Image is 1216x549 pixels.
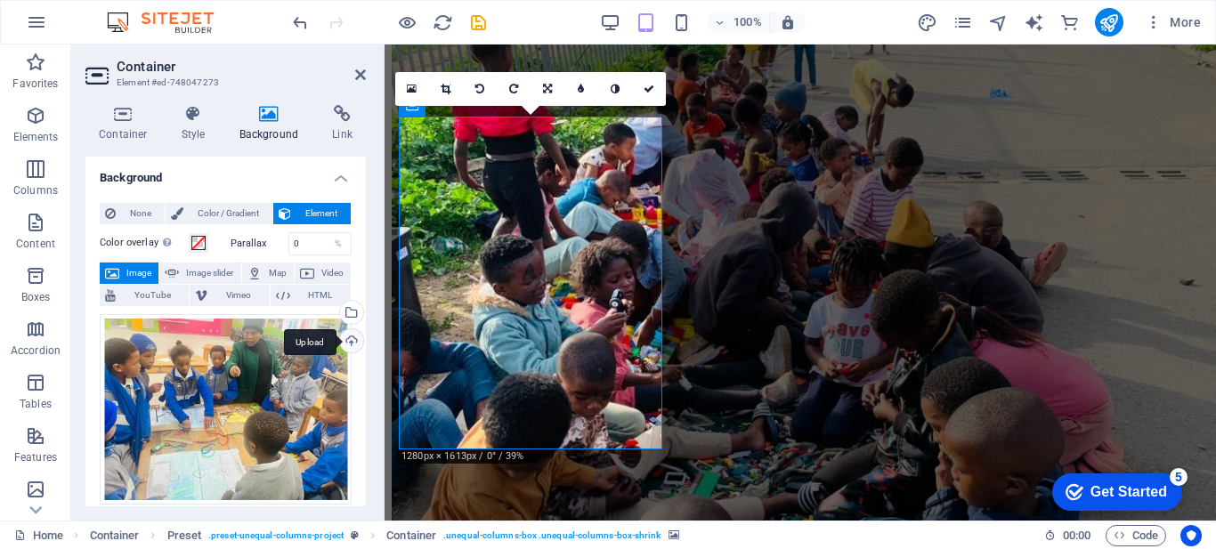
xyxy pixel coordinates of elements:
button: Color / Gradient [166,203,272,224]
h4: Link [319,105,366,142]
p: Content [16,237,55,251]
i: This element is a customizable preset [351,530,359,540]
button: reload [432,12,453,33]
a: Rotate left 90° [463,72,497,106]
i: Commerce [1059,12,1080,33]
span: Image slider [184,262,235,284]
span: Click to select. Double-click to edit [167,525,202,546]
div: 5 [132,4,150,21]
i: Publish [1098,12,1119,33]
i: AI Writer [1024,12,1044,33]
span: . unequal-columns-box .unequal-columns-box-shrink [443,525,661,546]
p: Columns [13,183,58,198]
a: Click to cancel selection. Double-click to open Pages [14,525,63,546]
div: Get Started [53,20,129,36]
button: More [1138,8,1208,36]
p: Elements [13,130,59,144]
button: Image slider [159,262,240,284]
span: Click to select. Double-click to edit [90,525,140,546]
button: 100% [707,12,770,33]
button: navigator [988,12,1009,33]
img: Editor Logo [102,12,236,33]
p: Accordion [11,343,61,358]
i: Undo: Change image (Ctrl+Z) [290,12,311,33]
span: 00 00 [1063,525,1090,546]
span: Element [296,203,345,224]
button: save [467,12,489,33]
i: This element contains a background [669,530,679,540]
span: Image [125,262,153,284]
label: Parallax [231,238,288,248]
button: design [917,12,938,33]
i: Pages (Ctrl+Alt+S) [953,12,973,33]
div: % [326,233,351,254]
i: Navigator [988,12,1009,33]
span: . preset-unequal-columns-project [208,525,344,546]
i: Reload page [433,12,453,33]
h4: Container [85,105,168,142]
a: Greyscale [598,72,632,106]
h4: Background [85,157,366,189]
button: publish [1095,8,1123,36]
span: More [1145,13,1201,31]
button: Video [295,262,351,284]
span: : [1075,529,1078,542]
a: Upload [339,328,364,353]
span: None [121,203,159,224]
i: On resize automatically adjust zoom level to fit chosen device. [780,14,796,30]
h6: 100% [734,12,762,33]
p: Favorites [12,77,58,91]
span: HTML [296,285,345,306]
a: Rotate right 90° [497,72,531,106]
h3: Element #ed-748047273 [117,75,330,91]
i: Design (Ctrl+Alt+Y) [917,12,937,33]
button: Map [242,262,294,284]
h2: Container [117,59,366,75]
p: Tables [20,397,52,411]
button: pages [953,12,974,33]
button: Usercentrics [1180,525,1202,546]
span: Click to select. Double-click to edit [386,525,436,546]
div: IMG-20250731-WA0159-obpByr4czRUcuXRgKXTZ3Q.jpg [100,314,352,505]
div: Get Started 5 items remaining, 0% complete [14,9,144,46]
p: Features [14,450,57,464]
button: undo [289,12,311,33]
span: Color / Gradient [189,203,267,224]
span: Map [267,262,288,284]
h4: Background [226,105,320,142]
h4: Style [168,105,226,142]
span: Code [1114,525,1158,546]
a: Change orientation [531,72,564,106]
span: Video [320,262,345,284]
span: Vimeo [213,285,263,306]
i: Save (Ctrl+S) [468,12,489,33]
a: Confirm ( Ctrl ⏎ ) [632,72,666,106]
a: Crop mode [429,72,463,106]
nav: breadcrumb [90,525,679,546]
button: Image [100,262,158,284]
p: Boxes [21,290,51,304]
button: Element [273,203,351,224]
a: Select files from the file manager, stock photos, or upload file(s) [395,72,429,106]
button: HTML [271,285,351,306]
a: Blur [564,72,598,106]
button: Code [1106,525,1166,546]
button: commerce [1059,12,1081,33]
button: Click here to leave preview mode and continue editing [396,12,417,33]
label: Color overlay [100,232,189,254]
button: None [100,203,165,224]
span: YouTube [121,285,183,306]
button: Vimeo [190,285,269,306]
button: text_generator [1024,12,1045,33]
button: YouTube [100,285,189,306]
